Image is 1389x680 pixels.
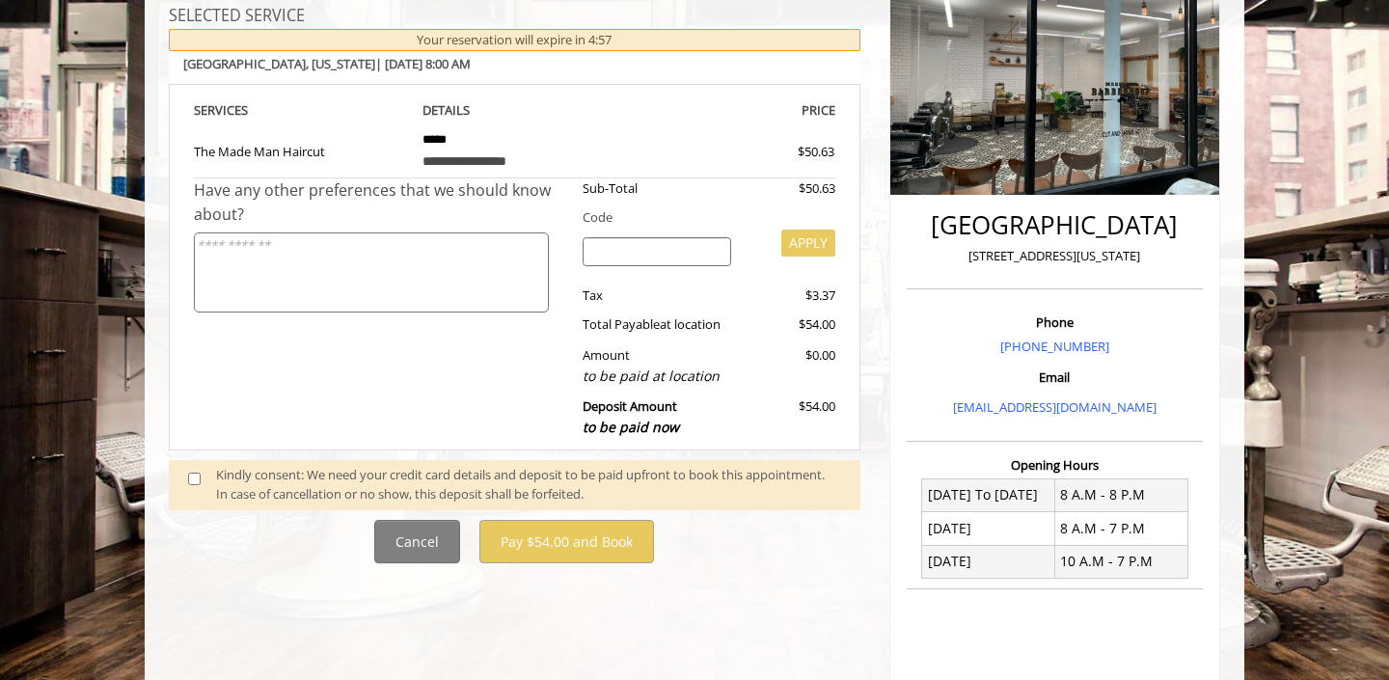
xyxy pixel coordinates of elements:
div: to be paid at location [583,366,732,387]
h3: Phone [912,315,1198,329]
button: Cancel [374,520,460,563]
p: [STREET_ADDRESS][US_STATE] [912,246,1198,266]
a: [EMAIL_ADDRESS][DOMAIN_NAME] [953,398,1157,416]
div: Your reservation will expire in 4:57 [169,29,860,51]
b: [GEOGRAPHIC_DATA] | [DATE] 8:00 AM [183,55,471,72]
td: The Made Man Haircut [194,121,408,177]
th: SERVICE [194,99,408,122]
div: $54.00 [746,314,834,335]
h3: SELECTED SERVICE [169,8,860,25]
td: [DATE] To [DATE] [922,478,1055,511]
td: [DATE] [922,512,1055,545]
th: PRICE [621,99,835,122]
a: [PHONE_NUMBER] [1000,338,1109,355]
h3: Opening Hours [907,458,1203,472]
div: Sub-Total [568,178,747,199]
b: Deposit Amount [583,397,679,436]
div: $50.63 [728,142,834,162]
span: , [US_STATE] [306,55,375,72]
div: Kindly consent: We need your credit card details and deposit to be paid upfront to book this appo... [216,465,841,505]
div: Total Payable [568,314,747,335]
td: [DATE] [922,545,1055,578]
td: 8 A.M - 8 P.M [1054,478,1187,511]
span: to be paid now [583,418,679,436]
div: $0.00 [746,345,834,387]
div: $54.00 [746,396,834,438]
button: Pay $54.00 and Book [479,520,654,563]
td: 8 A.M - 7 P.M [1054,512,1187,545]
div: Code [568,207,835,228]
span: at location [660,315,721,333]
td: 10 A.M - 7 P.M [1054,545,1187,578]
div: $50.63 [746,178,834,199]
th: DETAILS [408,99,622,122]
div: $3.37 [746,286,834,306]
div: Tax [568,286,747,306]
div: Amount [568,345,747,387]
button: APPLY [781,230,835,257]
span: S [241,101,248,119]
div: Have any other preferences that we should know about? [194,178,568,228]
h3: Email [912,370,1198,384]
h2: [GEOGRAPHIC_DATA] [912,211,1198,239]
